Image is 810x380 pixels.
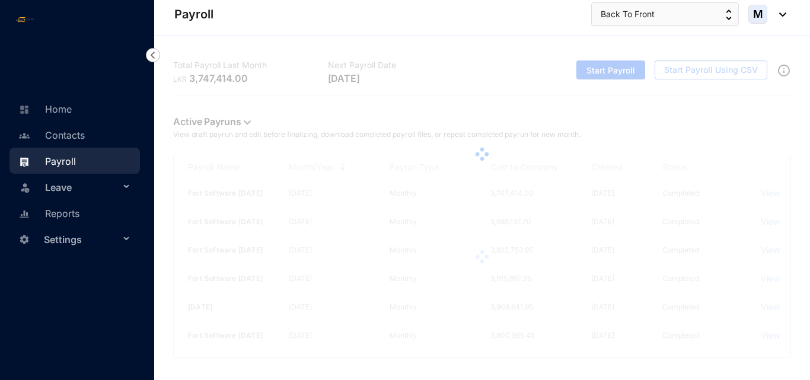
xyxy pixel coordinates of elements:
a: Contacts [15,129,85,141]
button: Back To Front [591,2,739,26]
img: nav-icon-left.19a07721e4dec06a274f6d07517f07b7.svg [146,48,160,62]
img: leave-unselected.2934df6273408c3f84d9.svg [19,181,31,193]
img: up-down-arrow.74152d26bf9780fbf563ca9c90304185.svg [726,9,732,20]
li: Reports [9,200,140,226]
span: Back To Front [601,8,655,21]
img: log [12,15,39,24]
img: report-unselected.e6a6b4230fc7da01f883.svg [19,209,30,219]
p: Payroll [174,6,213,23]
li: Contacts [9,122,140,148]
li: Home [9,95,140,122]
a: Reports [15,207,79,219]
img: home-unselected.a29eae3204392db15eaf.svg [19,104,30,115]
img: people-unselected.118708e94b43a90eceab.svg [19,130,30,141]
span: Leave [45,175,120,199]
img: payroll.289672236c54bbec4828.svg [19,157,30,167]
span: M [753,9,763,20]
img: settings-unselected.1febfda315e6e19643a1.svg [19,234,30,245]
li: Payroll [9,148,140,174]
a: Payroll [15,155,76,167]
a: Home [15,103,72,115]
img: dropdown-black.8e83cc76930a90b1a4fdb6d089b7bf3a.svg [773,12,786,17]
span: Settings [44,228,120,251]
